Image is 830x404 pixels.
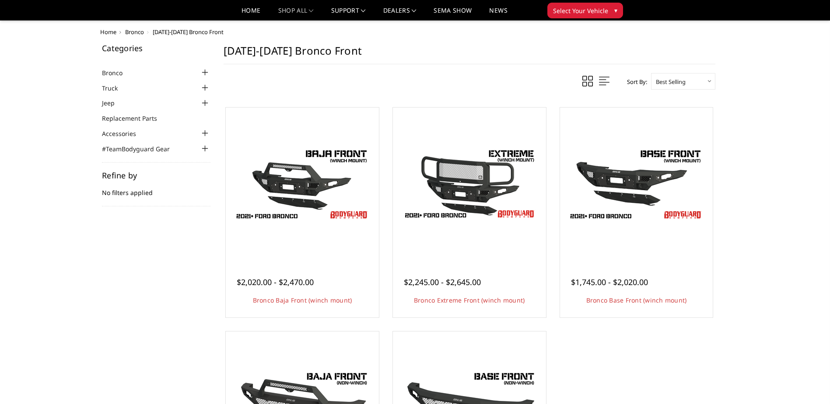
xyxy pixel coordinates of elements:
span: ▾ [614,6,617,15]
a: Home [100,28,116,36]
span: $2,245.00 - $2,645.00 [404,277,481,287]
button: Select Your Vehicle [547,3,623,18]
h5: Categories [102,44,210,52]
a: Bronco Baja Front (winch mount) [253,296,352,304]
a: Bodyguard Ford Bronco Bronco Baja Front (winch mount) [228,110,377,258]
label: Sort By: [622,75,647,88]
a: Bronco Extreme Front (winch mount) [414,296,525,304]
a: SEMA Show [434,7,472,20]
a: Bronco [125,28,144,36]
span: $2,020.00 - $2,470.00 [237,277,314,287]
a: #TeamBodyguard Gear [102,144,181,153]
div: No filters applied [102,171,210,206]
a: Dealers [383,7,417,20]
a: Bronco [102,68,133,77]
a: Jeep [102,98,126,108]
h5: Refine by [102,171,210,179]
span: $1,745.00 - $2,020.00 [571,277,648,287]
span: [DATE]-[DATE] Bronco Front [153,28,224,36]
a: Freedom Series - Bronco Base Front Bumper Bronco Base Front (winch mount) [562,110,711,258]
a: Support [331,7,366,20]
a: News [489,7,507,20]
a: Home [242,7,260,20]
a: shop all [278,7,314,20]
a: Truck [102,84,129,93]
a: Bronco Base Front (winch mount) [586,296,687,304]
span: Select Your Vehicle [553,6,608,15]
h1: [DATE]-[DATE] Bronco Front [224,44,715,64]
a: Bronco Extreme Front (winch mount) Bronco Extreme Front (winch mount) [395,110,544,258]
a: Accessories [102,129,147,138]
a: Replacement Parts [102,114,168,123]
